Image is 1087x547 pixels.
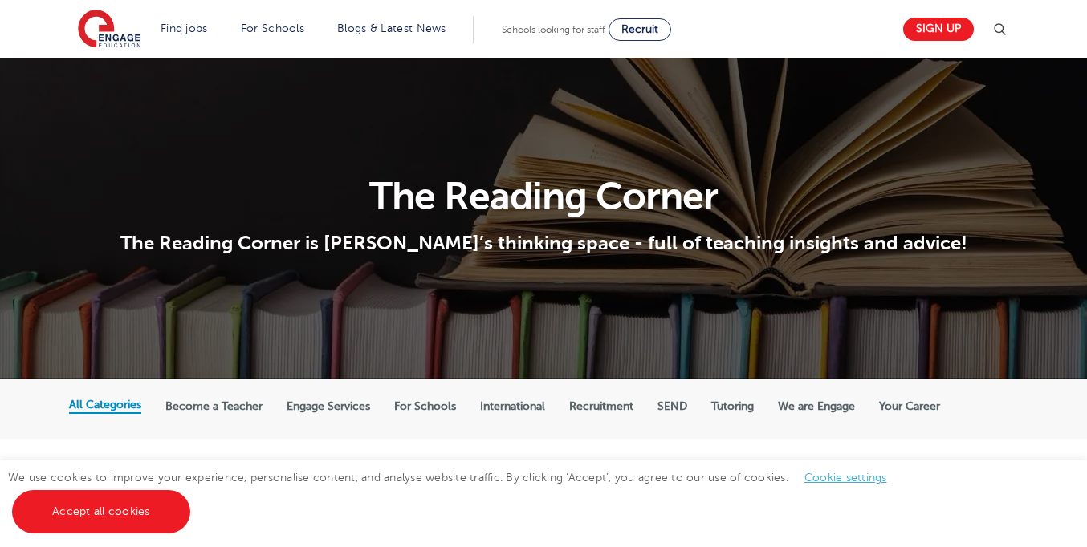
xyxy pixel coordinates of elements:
span: Recruit [621,23,658,35]
label: Recruitment [569,399,633,414]
a: Blogs & Latest News [337,22,446,34]
label: Engage Services [287,399,370,414]
a: For Schools [241,22,304,34]
label: Your Career [879,399,940,414]
label: SEND [657,399,687,414]
a: Recruit [609,18,671,41]
label: Become a Teacher [165,399,263,414]
label: Tutoring [711,399,754,414]
label: For Schools [394,399,456,414]
label: We are Engage [778,399,855,414]
span: We use cookies to improve your experience, personalise content, and analyse website traffic. By c... [8,472,903,517]
label: International [480,399,545,414]
label: All Categories [69,398,141,412]
h1: The Reading Corner [69,177,1019,216]
span: Schools looking for staff [502,24,605,35]
a: Cookie settings [804,472,887,484]
p: The Reading Corner is [PERSON_NAME]’s thinking space - full of teaching insights and advice! [69,231,1019,255]
a: Accept all cookies [12,490,190,533]
a: Find jobs [161,22,208,34]
a: Sign up [903,18,974,41]
img: Engage Education [78,10,140,50]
